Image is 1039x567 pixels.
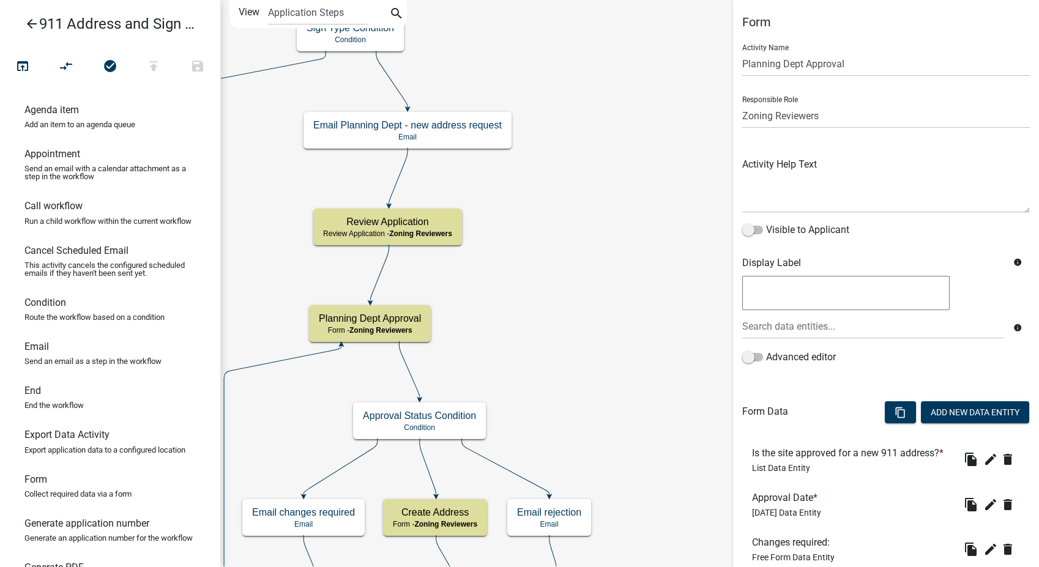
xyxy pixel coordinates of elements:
i: edit [983,497,998,512]
i: info [1013,324,1022,332]
h5: Form [742,15,1030,29]
button: delete [1000,450,1020,469]
button: edit [981,450,1000,469]
i: delete [1000,452,1015,467]
wm-modal-confirm: Delete [1000,450,1020,469]
p: Send an email with a calendar attachment as a step in the workflow [24,165,196,180]
h5: Approval Status Condition [363,410,476,421]
h6: Generate application number [24,517,149,529]
p: Email [517,520,581,528]
p: Send an email as a step in the workflow [24,357,162,365]
h6: Form Data [742,406,788,417]
h6: Export Data Activity [24,429,110,440]
p: Review Application - [323,229,452,238]
wm-modal-confirm: Bulk Actions [885,408,916,418]
i: open_in_browser [15,59,30,76]
button: file_copy [961,495,981,514]
h6: Is the site approved for a new 911 address? [752,447,948,459]
span: Zoning Reviewers [349,326,412,335]
i: delete [1000,497,1015,512]
span: Free Form Data Entity [752,552,835,562]
wm-modal-confirm: Delete [1000,539,1020,559]
i: edit [983,542,998,557]
h5: Planning Dept Approval [319,313,421,324]
i: content_copy [895,407,906,418]
button: content_copy [885,401,916,423]
button: edit [981,539,1000,559]
button: edit [981,495,1000,514]
h6: Approval Date [752,492,822,503]
span: Zoning Reviewers [389,229,452,238]
button: No problems [88,54,132,80]
i: check_circle [103,59,117,76]
span: Zoning Reviewers [414,520,477,528]
p: Form - [393,520,477,528]
p: Generate an application number for the workflow [24,534,193,542]
h5: Review Application [323,216,452,228]
label: Advanced editor [742,350,836,365]
h6: Appointment [24,148,80,160]
p: Route the workflow based on a condition [24,313,165,321]
p: Condition [307,35,394,44]
div: Workflow actions [1,54,220,83]
p: Email [252,520,355,528]
i: edit [983,452,998,467]
h6: Agenda item [24,104,79,116]
i: delete [1000,542,1015,557]
h6: End [24,385,41,396]
p: End the workflow [24,401,84,409]
h6: Email [24,341,49,352]
h6: Changes required: [752,536,835,548]
h5: Email rejection [517,506,581,518]
label: Visible to Applicant [742,223,849,237]
i: info [1013,258,1022,267]
button: search [387,5,406,24]
i: file_copy [964,542,978,557]
button: delete [1000,495,1020,514]
button: Add New Data Entity [921,401,1029,423]
p: This activity cancels the configured scheduled emails if they haven't been sent yet. [24,261,196,277]
h6: Form [24,473,47,485]
i: file_copy [964,452,978,467]
h6: Condition [24,297,66,308]
span: List Data Entity [752,463,810,473]
h5: Email Planning Dept - new address request [313,119,502,131]
i: compare_arrows [59,59,74,76]
a: 911 Address and Sign Request [10,10,201,38]
span: [DATE] Data Entity [752,508,821,517]
p: Export application data to a configured location [24,446,185,454]
h6: Display Label [742,257,1004,269]
i: publish [146,59,161,76]
button: Publish [132,54,176,80]
button: Save [176,54,220,80]
h6: Call workflow [24,200,83,212]
h5: Email changes required [252,506,355,518]
p: Add an item to an agenda queue [24,120,135,128]
i: search [389,6,404,23]
i: save [190,59,205,76]
button: delete [1000,539,1020,559]
button: Auto Layout [44,54,88,80]
button: Test Workflow [1,54,45,80]
p: Condition [363,423,476,432]
p: Collect required data via a form [24,490,132,498]
i: file_copy [964,497,978,512]
h5: Create Address [393,506,477,518]
p: Form - [319,326,421,335]
button: file_copy [961,450,981,469]
p: Email [313,133,502,141]
h6: Cancel Scheduled Email [24,245,128,256]
button: file_copy [961,539,981,559]
p: Run a child workflow within the current workflow [24,217,192,225]
i: arrow_back [24,17,39,34]
wm-modal-confirm: Delete [1000,495,1020,514]
input: Search data entities... [742,314,1004,339]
